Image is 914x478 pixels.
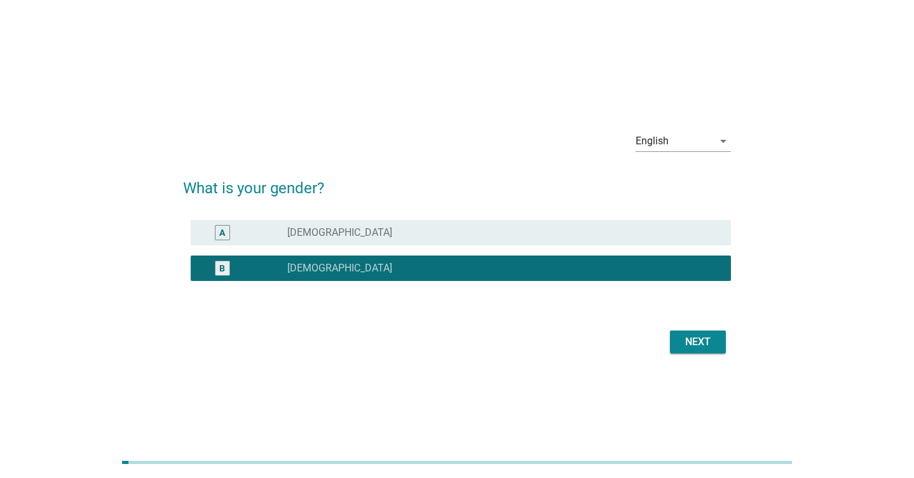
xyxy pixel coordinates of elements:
label: [DEMOGRAPHIC_DATA] [287,226,392,239]
button: Next [670,331,726,353]
div: English [636,135,669,147]
h2: What is your gender? [183,164,732,200]
div: B [219,262,225,275]
div: Next [680,334,716,350]
label: [DEMOGRAPHIC_DATA] [287,262,392,275]
div: A [219,226,225,240]
i: arrow_drop_down [716,133,731,149]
